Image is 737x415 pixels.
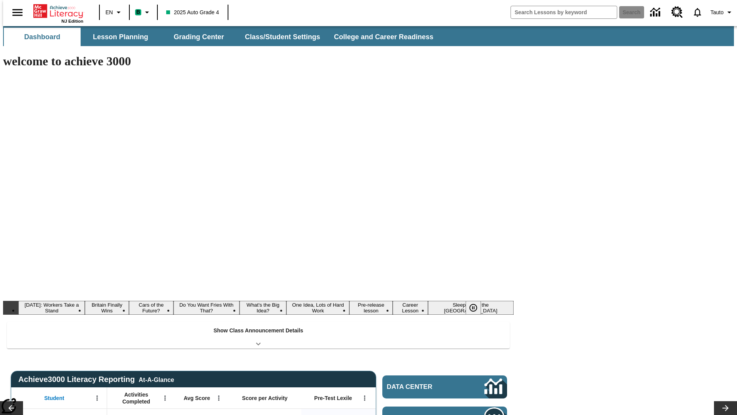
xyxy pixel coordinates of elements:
button: Class/Student Settings [239,28,326,46]
span: 2025 Auto Grade 4 [166,8,219,17]
span: EN [106,8,113,17]
input: search field [511,6,617,18]
a: Data Center [382,375,507,398]
button: Slide 3 Cars of the Future? [129,301,174,315]
h1: welcome to achieve 3000 [3,54,514,68]
button: Grading Center [160,28,237,46]
div: Home [33,3,83,23]
p: Show Class Announcement Details [213,327,303,335]
span: Student [44,395,64,402]
a: Notifications [687,2,707,22]
span: Achieve3000 Literacy Reporting [18,375,174,384]
button: Open side menu [6,1,29,24]
button: Open Menu [359,392,370,404]
button: Language: EN, Select a language [102,5,127,19]
button: Dashboard [4,28,81,46]
span: Tauto [711,8,724,17]
button: Lesson Planning [82,28,159,46]
button: Open Menu [159,392,171,404]
span: Avg Score [183,395,210,402]
button: Slide 4 Do You Want Fries With That? [174,301,240,315]
span: B [136,7,140,17]
div: Pause [466,301,489,315]
button: College and Career Readiness [328,28,440,46]
span: Score per Activity [242,395,288,402]
div: Show Class Announcement Details [7,322,510,349]
button: Slide 7 Pre-release lesson [349,301,393,315]
div: SubNavbar [3,26,734,46]
span: Data Center [387,383,459,391]
a: Home [33,3,83,19]
button: Slide 5 What's the Big Idea? [240,301,287,315]
button: Slide 6 One Idea, Lots of Hard Work [286,301,349,315]
button: Slide 9 Sleepless in the Animal Kingdom [428,301,514,315]
button: Open Menu [91,392,103,404]
a: Data Center [646,2,667,23]
div: At-A-Glance [139,375,174,383]
button: Lesson carousel, Next [714,401,737,415]
div: SubNavbar [3,28,440,46]
a: Resource Center, Will open in new tab [667,2,687,23]
span: Pre-Test Lexile [314,395,352,402]
span: Activities Completed [111,391,162,405]
span: NJ Edition [61,19,83,23]
button: Slide 1 Labor Day: Workers Take a Stand [18,301,85,315]
button: Slide 2 Britain Finally Wins [85,301,129,315]
button: Pause [466,301,481,315]
button: Open Menu [213,392,225,404]
button: Boost Class color is mint green. Change class color [132,5,155,19]
button: Slide 8 Career Lesson [393,301,428,315]
button: Profile/Settings [707,5,737,19]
